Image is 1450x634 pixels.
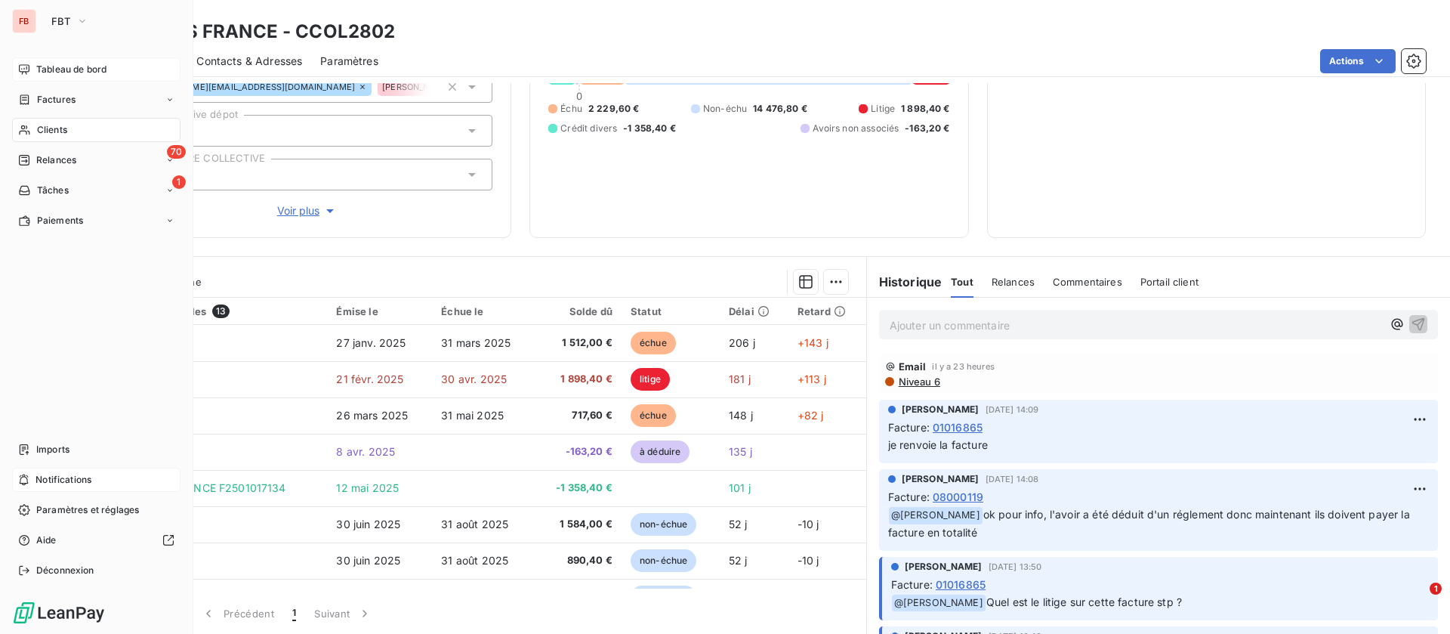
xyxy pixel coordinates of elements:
[797,336,828,349] span: +143 j
[544,372,612,387] span: 1 898,40 €
[902,403,980,416] span: [PERSON_NAME]
[37,184,69,197] span: Tâches
[992,276,1035,288] span: Relances
[196,54,302,69] span: Contacts & Adresses
[889,507,983,524] span: @ [PERSON_NAME]
[797,554,819,567] span: -10 j
[905,560,983,574] span: [PERSON_NAME]
[623,122,676,135] span: -1 358,40 €
[382,82,452,91] span: [PERSON_NAME]
[797,373,826,385] span: +113 j
[631,441,690,463] span: à déduire
[986,475,1039,484] span: [DATE] 14:08
[989,562,1042,571] span: [DATE] 13:50
[139,82,355,91] span: [PERSON_NAME][EMAIL_ADDRESS][DOMAIN_NAME]
[36,443,69,456] span: Imports
[729,481,751,494] span: 101 j
[544,408,612,423] span: 717,60 €
[631,404,676,427] span: échue
[12,57,180,82] a: Tableau de bord
[283,598,305,629] button: 1
[1399,583,1435,619] iframe: Intercom live chat
[112,481,285,494] span: VIR COLAS FRANCE F2501017134
[703,102,747,116] span: Non-échu
[336,481,399,494] span: 12 mai 2025
[133,18,395,45] h3: COLAS FRANCE - CCOL2802
[35,473,91,487] span: Notifications
[167,145,186,159] span: 70
[951,276,973,288] span: Tout
[631,549,696,572] span: non-échue
[441,336,511,349] span: 31 mars 2025
[36,153,76,167] span: Relances
[336,554,400,567] span: 30 juin 2025
[336,445,395,458] span: 8 avr. 2025
[37,93,76,107] span: Factures
[986,595,1182,608] span: Quel est le litige sur cette facture stp ?
[797,409,824,422] span: +82 j
[544,336,612,351] span: 1 512,00 €
[901,102,950,116] span: 1 898,40 €
[729,373,751,385] span: 181 j
[37,214,83,227] span: Paiements
[729,518,748,530] span: 52 j
[336,373,403,385] span: 21 févr. 2025
[544,553,612,568] span: 890,40 €
[277,203,338,218] span: Voir plus
[892,595,986,612] span: @ [PERSON_NAME]
[336,409,408,422] span: 26 mars 2025
[320,54,378,69] span: Paramètres
[12,601,106,625] img: Logo LeanPay
[576,90,582,102] span: 0
[797,518,819,530] span: -10 j
[441,409,504,422] span: 31 mai 2025
[12,498,180,522] a: Paramètres et réglages
[1320,49,1396,73] button: Actions
[888,438,988,451] span: je renvoie la facture
[36,533,57,547] span: Aide
[897,376,940,388] span: Niveau 6
[192,598,283,629] button: Précédent
[12,438,180,462] a: Imports
[441,518,508,530] span: 31 août 2025
[544,481,612,496] span: -1 358,40 €
[12,148,180,172] a: 70Relances
[729,336,755,349] span: 206 j
[441,554,508,567] span: 31 août 2025
[441,305,525,317] div: Échue le
[888,508,1413,539] span: ok pour info, l'avoir a été déduit d'un réglement donc maintenant ils doivent payer la facture en...
[986,405,1039,414] span: [DATE] 14:09
[292,606,296,621] span: 1
[753,102,807,116] span: 14 476,80 €
[932,362,994,371] span: il y a 23 heures
[797,305,857,317] div: Retard
[631,586,696,608] span: non-échue
[428,80,440,94] input: Ajouter une valeur
[729,305,779,317] div: Délai
[441,373,507,385] span: 30 avr. 2025
[336,336,406,349] span: 27 janv. 2025
[729,554,748,567] span: 52 j
[305,598,381,629] button: Suivant
[631,332,676,354] span: échue
[631,305,711,317] div: Statut
[936,577,986,592] span: 01016865
[12,178,180,203] a: 1Tâches
[122,203,492,219] button: Voir plus
[544,444,612,459] span: -163,20 €
[12,88,180,112] a: Factures
[336,305,423,317] div: Émise le
[544,305,612,317] div: Solde dû
[172,175,186,189] span: 1
[729,445,752,458] span: 135 j
[212,305,230,318] span: 13
[544,517,612,532] span: 1 584,00 €
[888,419,930,435] span: Facture :
[36,503,139,517] span: Paramètres et réglages
[51,15,70,27] span: FBT
[631,368,670,391] span: litige
[37,123,67,137] span: Clients
[1053,276,1122,288] span: Commentaires
[336,518,400,530] span: 30 juin 2025
[36,63,106,76] span: Tableau de bord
